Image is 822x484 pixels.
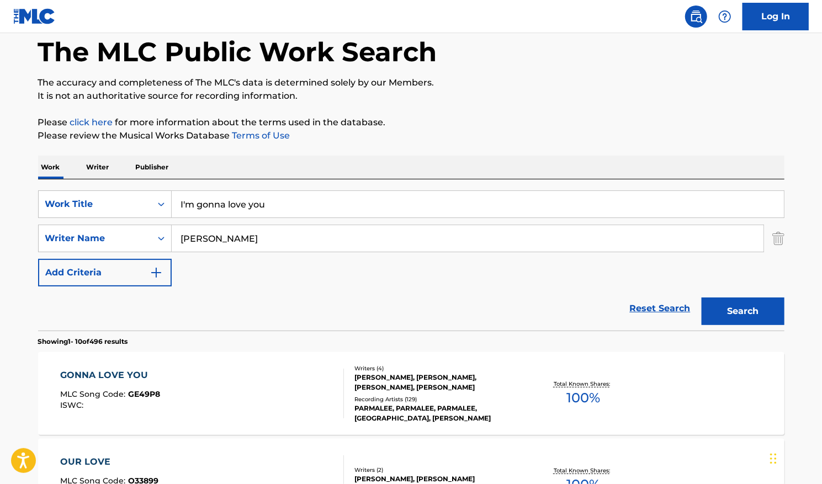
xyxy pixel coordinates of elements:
[767,431,822,484] iframe: Chat Widget
[38,35,437,68] h1: The MLC Public Work Search
[354,403,521,423] div: PARMALEE, PARMALEE, PARMALEE, [GEOGRAPHIC_DATA], [PERSON_NAME]
[354,373,521,392] div: [PERSON_NAME], [PERSON_NAME], [PERSON_NAME], [PERSON_NAME]
[770,442,777,475] div: Drag
[354,466,521,474] div: Writers ( 2 )
[83,156,113,179] p: Writer
[772,225,784,252] img: Delete Criterion
[60,389,128,399] span: MLC Song Code :
[354,474,521,484] div: [PERSON_NAME], [PERSON_NAME]
[128,389,160,399] span: GE49P8
[38,156,63,179] p: Work
[38,259,172,286] button: Add Criteria
[690,10,703,23] img: search
[714,6,736,28] div: Help
[13,8,56,24] img: MLC Logo
[38,116,784,129] p: Please for more information about the terms used in the database.
[132,156,172,179] p: Publisher
[60,400,86,410] span: ISWC :
[718,10,731,23] img: help
[743,3,809,30] a: Log In
[45,232,145,245] div: Writer Name
[38,352,784,435] a: GONNA LOVE YOUMLC Song Code:GE49P8ISWC:Writers (4)[PERSON_NAME], [PERSON_NAME], [PERSON_NAME], [P...
[38,129,784,142] p: Please review the Musical Works Database
[38,76,784,89] p: The accuracy and completeness of The MLC's data is determined solely by our Members.
[554,466,613,475] p: Total Known Shares:
[38,89,784,103] p: It is not an authoritative source for recording information.
[60,369,160,382] div: GONNA LOVE YOU
[150,266,163,279] img: 9d2ae6d4665cec9f34b9.svg
[230,130,290,141] a: Terms of Use
[38,337,128,347] p: Showing 1 - 10 of 496 results
[685,6,707,28] a: Public Search
[70,117,113,127] a: click here
[566,388,600,408] span: 100 %
[624,296,696,321] a: Reset Search
[38,190,784,331] form: Search Form
[45,198,145,211] div: Work Title
[354,395,521,403] div: Recording Artists ( 129 )
[354,364,521,373] div: Writers ( 4 )
[702,297,784,325] button: Search
[554,380,613,388] p: Total Known Shares:
[60,455,158,469] div: OUR LOVE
